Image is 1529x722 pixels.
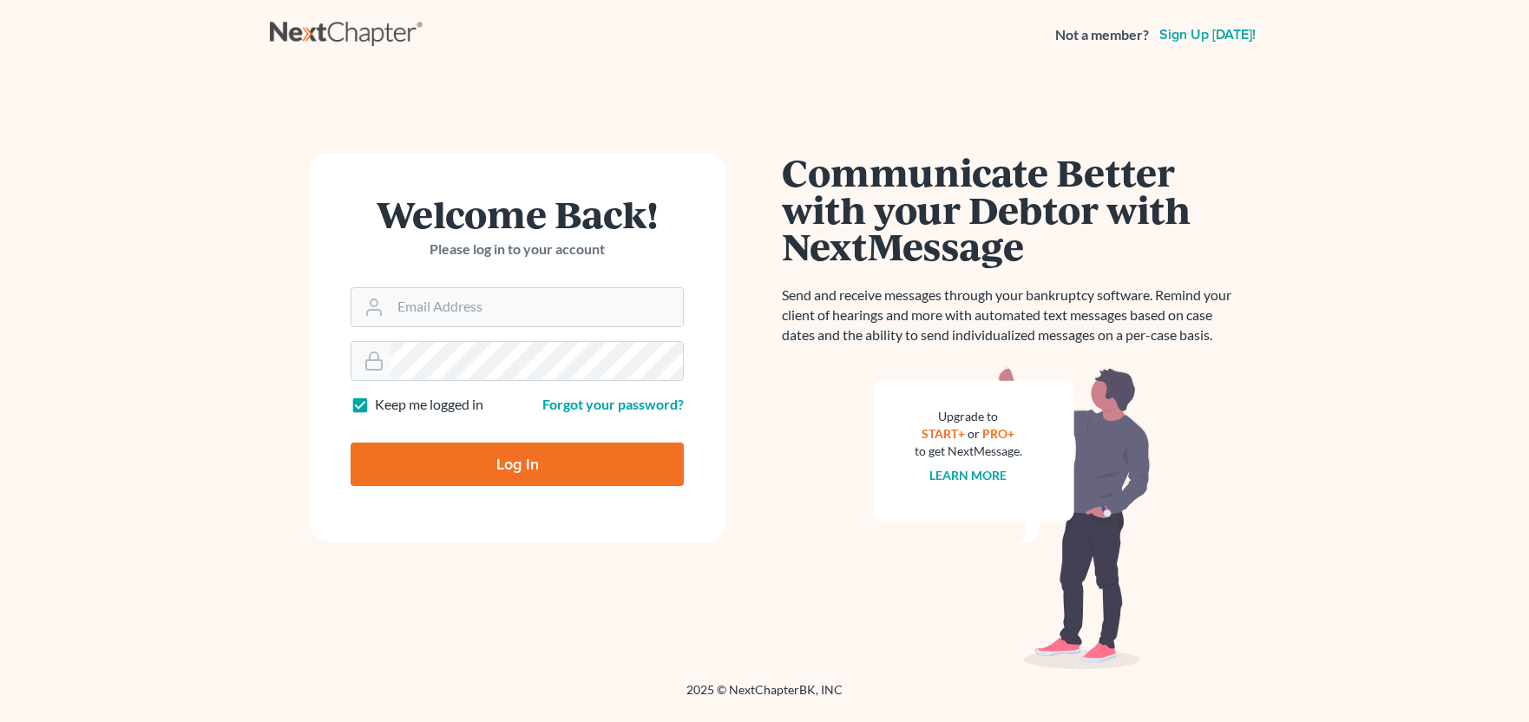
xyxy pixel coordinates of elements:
input: Log In [351,443,684,486]
label: Keep me logged in [375,395,483,415]
div: Upgrade to [915,408,1022,425]
p: Please log in to your account [351,240,684,259]
div: 2025 © NextChapterBK, INC [270,681,1259,712]
a: START+ [922,426,966,441]
strong: Not a member? [1055,25,1149,45]
a: Sign up [DATE]! [1156,28,1259,42]
h1: Welcome Back! [351,195,684,233]
a: Forgot your password? [542,396,684,412]
img: nextmessage_bg-59042aed3d76b12b5cd301f8e5b87938c9018125f34e5fa2b7a6b67550977c72.svg [873,366,1151,670]
input: Email Address [390,288,683,326]
a: Learn more [930,468,1007,482]
p: Send and receive messages through your bankruptcy software. Remind your client of hearings and mo... [782,286,1242,345]
div: to get NextMessage. [915,443,1022,460]
a: PRO+ [983,426,1015,441]
h1: Communicate Better with your Debtor with NextMessage [782,154,1242,265]
span: or [968,426,981,441]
